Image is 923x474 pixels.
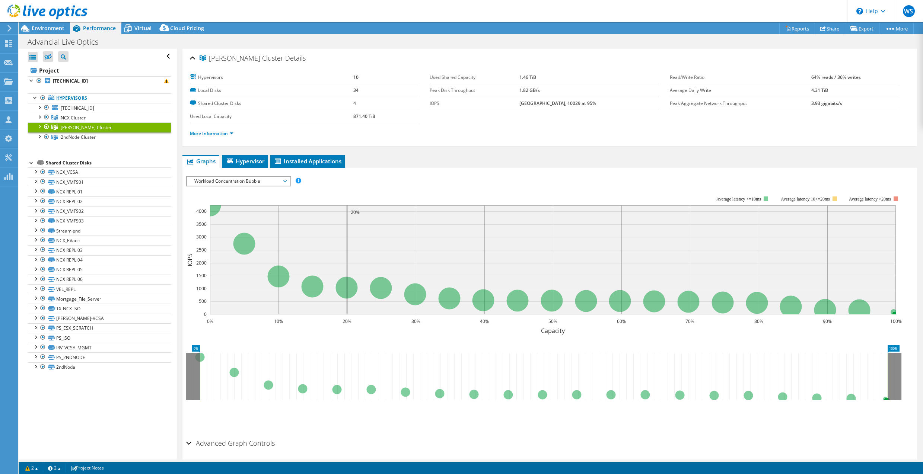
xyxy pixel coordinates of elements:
[196,272,207,279] text: 1500
[28,362,171,372] a: 2ndNode
[196,234,207,240] text: 3000
[781,196,830,202] tspan: Average latency 10<=20ms
[353,100,356,106] b: 4
[28,226,171,236] a: Streamlend
[28,294,171,304] a: Mortgage_File_Server
[28,236,171,245] a: NCX_EVault
[879,23,914,34] a: More
[274,318,283,324] text: 10%
[61,134,96,140] span: 2ndNode Cluster
[28,177,171,187] a: NCX_VMFS01
[186,157,216,165] span: Graphs
[190,130,233,137] a: More Information
[28,245,171,255] a: NCX REPL 03
[28,323,171,333] a: PS_ESX_SCRATCH
[190,100,353,107] label: Shared Cluster Disks
[28,304,171,313] a: TX-NCX-ISO
[28,64,171,76] a: Project
[811,87,828,93] b: 4.31 TiB
[28,76,171,86] a: [TECHNICAL_ID]
[890,318,902,324] text: 100%
[28,167,171,177] a: NCX_VCSA
[190,87,353,94] label: Local Disks
[170,25,204,32] span: Cloud Pricing
[519,74,536,80] b: 1.46 TiB
[823,318,832,324] text: 90%
[196,260,207,266] text: 2000
[199,298,207,304] text: 500
[204,311,207,317] text: 0
[685,318,694,324] text: 70%
[28,333,171,343] a: PS_ISO
[61,124,112,131] span: [PERSON_NAME] Cluster
[849,196,891,202] text: Average latency >20ms
[670,74,812,81] label: Read/Write Ratio
[856,8,863,15] svg: \n
[28,314,171,323] a: [PERSON_NAME]-VCSA
[430,74,519,81] label: Used Shared Capacity
[285,54,306,63] span: Details
[28,196,171,206] a: NCX REPL 02
[351,209,360,215] text: 20%
[353,87,359,93] b: 34
[343,318,351,324] text: 20%
[207,318,213,324] text: 0%
[670,100,812,107] label: Peak Aggregate Network Throughput
[196,208,207,214] text: 4000
[196,285,207,292] text: 1000
[28,343,171,352] a: IRV_VCSA_MGMT
[190,74,353,81] label: Hypervisors
[28,284,171,294] a: VEL_REPL
[430,87,519,94] label: Peak Disk Throughput
[196,247,207,253] text: 2500
[353,113,375,119] b: 871.40 TiB
[32,25,64,32] span: Environment
[191,177,286,186] span: Workload Concentration Bubble
[353,74,359,80] b: 10
[670,87,812,94] label: Average Daily Write
[480,318,489,324] text: 40%
[196,221,207,227] text: 3500
[28,93,171,103] a: Hypervisors
[43,463,66,473] a: 2
[28,255,171,265] a: NCX REPL 04
[53,78,88,84] b: [TECHNICAL_ID]
[190,113,353,120] label: Used Local Capacity
[274,157,341,165] span: Installed Applications
[24,38,110,46] h1: Advancial Live Optics
[28,122,171,132] a: Irving HA Cluster
[28,206,171,216] a: NCX_VMFS02
[200,55,283,62] span: [PERSON_NAME] Cluster
[811,74,861,80] b: 64% reads / 36% writes
[28,103,171,113] a: [TECHNICAL_ID]
[83,25,116,32] span: Performance
[61,115,86,121] span: NCX Cluster
[541,327,565,335] text: Capacity
[617,318,626,324] text: 60%
[186,253,194,266] text: IOPS
[20,463,43,473] a: 2
[134,25,152,32] span: Virtual
[811,100,842,106] b: 3.93 gigabits/s
[28,132,171,142] a: 2ndNode Cluster
[186,436,275,451] h2: Advanced Graph Controls
[903,5,915,17] span: WS
[430,100,519,107] label: IOPS
[754,318,763,324] text: 80%
[519,87,540,93] b: 1.82 GB/s
[845,23,879,34] a: Export
[411,318,420,324] text: 30%
[28,275,171,284] a: NCX REPL 06
[28,187,171,196] a: NCX REPL 01
[226,157,264,165] span: Hypervisor
[779,23,815,34] a: Reports
[28,352,171,362] a: PS_2NDNODE
[28,265,171,275] a: NCX REPL 05
[815,23,845,34] a: Share
[66,463,109,473] a: Project Notes
[716,196,761,202] tspan: Average latency <=10ms
[46,158,171,167] div: Shared Cluster Disks
[28,113,171,122] a: NCX Cluster
[61,105,94,111] span: [TECHNICAL_ID]
[28,216,171,226] a: NCX_VMFS03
